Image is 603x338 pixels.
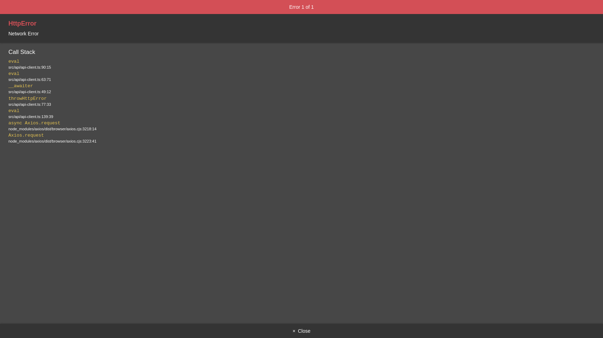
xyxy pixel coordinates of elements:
h4: Call Stack [8,48,595,56]
div: Network Error HttpError: Network Error at eval (webpack-internal:///./src/api/api-client.ts:90:15... [17,58,586,150]
div: src/api/api-client.ts:90:15 [8,65,595,70]
code: Axios.request [8,133,44,138]
div: src/api/api-client.ts:49:12 [8,89,595,94]
code: eval [8,59,19,64]
code: eval [8,108,19,113]
code: eval [8,71,19,76]
div: src/api/api-client.ts:63:71 [8,77,595,82]
div: node_modules/axios/dist/browser/axios.cjs:3218:14 [8,126,595,131]
div: src/api/api-client.ts:139:39 [8,114,595,119]
code: async Axios.request [8,120,60,126]
div: Uncaught runtime errors: [11,11,581,26]
code: __awaiter [8,83,33,89]
div: node_modules/axios/dist/browser/axios.cjs:3223:41 [8,139,595,144]
div: src/api/api-client.ts:77:33 [8,102,595,107]
h3: HttpError [8,20,595,28]
div: ERROR [17,43,586,52]
span: Network Error [8,31,39,36]
code: throwHttpError [8,96,47,101]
